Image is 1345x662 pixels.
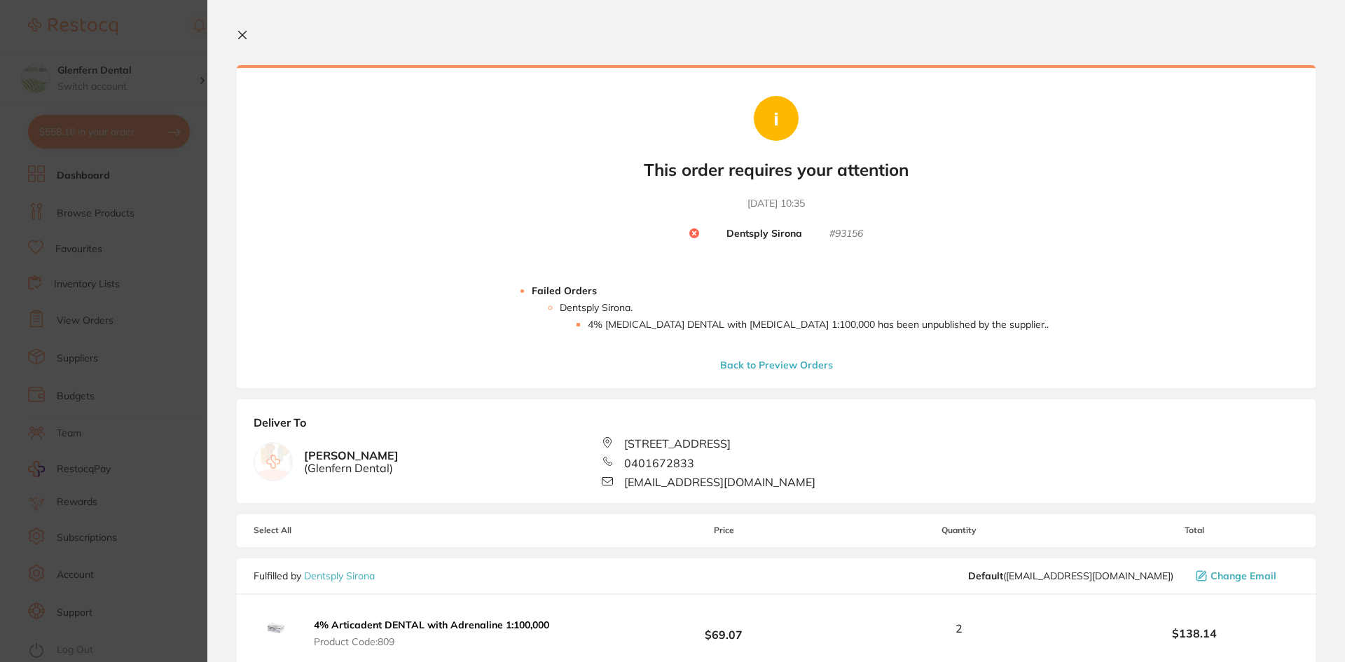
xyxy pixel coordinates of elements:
[1210,570,1276,581] span: Change Email
[310,619,553,648] button: 4% Articadent DENTAL with Adrenaline 1:100,000 Product Code:809
[254,606,298,651] img: YTByOXhibg
[254,570,375,581] p: Fulfilled by
[968,570,1173,581] span: clientservices@dentsplysirona.com
[254,416,1299,437] b: Deliver To
[560,302,1049,330] li: Dentsply Sirona .
[747,197,805,211] time: [DATE] 10:35
[644,160,909,180] b: This order requires your attention
[1090,627,1299,640] b: $138.14
[304,570,375,582] a: Dentsply Sirona
[588,319,1049,330] li: 4% [MEDICAL_DATA] DENTAL with [MEDICAL_DATA] 1:100,000 has been unpublished by the supplier. .
[314,636,549,647] span: Product Code: 809
[624,437,731,450] span: [STREET_ADDRESS]
[1192,570,1299,582] button: Change Email
[619,525,828,535] span: Price
[314,619,549,631] b: 4% Articadent DENTAL with Adrenaline 1:100,000
[254,525,394,535] span: Select All
[624,457,694,469] span: 0401672833
[716,359,837,371] button: Back to Preview Orders
[726,228,802,240] b: Dentsply Sirona
[254,443,292,481] img: empty.jpg
[532,284,597,297] strong: Failed Orders
[968,570,1003,582] b: Default
[624,476,815,488] span: [EMAIL_ADDRESS][DOMAIN_NAME]
[956,622,963,635] span: 2
[304,449,399,475] b: [PERSON_NAME]
[829,228,863,240] small: # 93156
[829,525,1090,535] span: Quantity
[619,615,828,641] b: $69.07
[304,462,399,474] span: ( Glenfern Dental )
[1090,525,1299,535] span: Total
